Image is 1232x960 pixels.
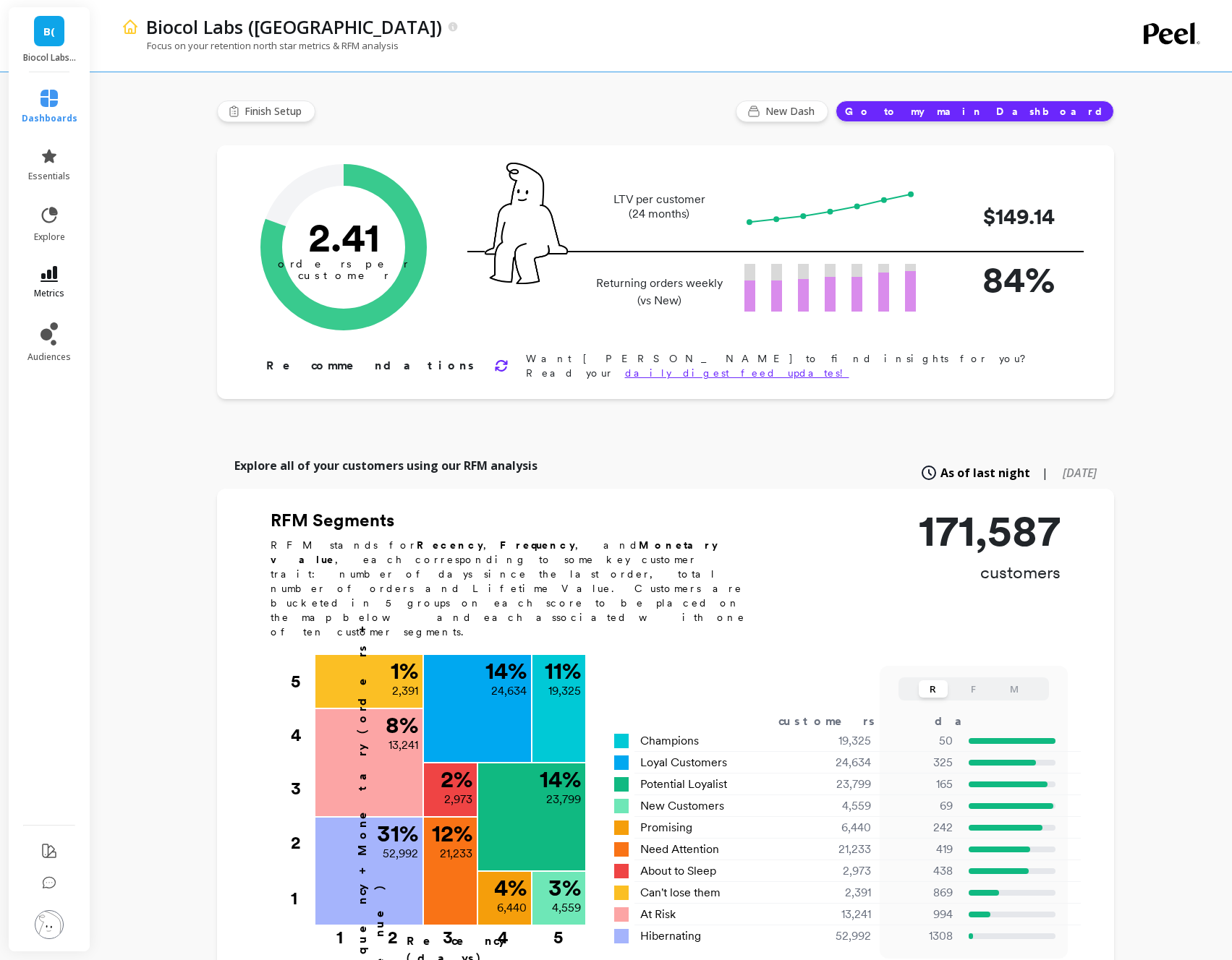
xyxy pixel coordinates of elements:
[1042,464,1048,481] span: |
[440,845,472,862] p: 21,233
[497,899,527,917] p: 6,440
[640,732,699,750] span: Champions
[765,104,819,119] span: New Dash
[485,163,568,284] img: pal seatted on line
[485,659,527,682] p: 14 %
[785,884,888,901] div: 2,391
[146,14,442,39] p: Biocol Labs (US)
[278,257,409,270] tspan: orders per
[889,819,953,836] p: 242
[640,841,719,858] span: Need Attention
[640,819,692,836] span: Promising
[640,884,721,901] span: Can't lose them
[217,100,315,122] button: Finish Setup
[540,768,581,791] p: 14 %
[919,680,948,698] button: R
[441,768,472,791] p: 2 %
[785,819,888,836] div: 6,440
[919,509,1061,552] p: 171,587
[365,926,420,940] div: 2
[22,113,77,124] span: dashboards
[35,910,64,939] img: profile picture
[889,927,953,945] p: 1308
[548,682,581,700] p: 19,325
[640,797,724,815] span: New Customers
[935,713,994,730] div: days
[785,732,888,750] div: 19,325
[778,713,896,730] div: customers
[939,252,1055,307] p: 84%
[785,841,888,858] div: 21,233
[546,791,581,808] p: 23,799
[500,539,575,551] b: Frequency
[420,926,475,940] div: 3
[889,862,953,880] p: 438
[785,776,888,793] div: 23,799
[592,275,727,309] p: Returning orders weekly (vs New)
[271,509,762,532] h2: RFM Segments
[785,797,888,815] div: 4,559
[545,659,581,682] p: 11 %
[785,754,888,771] div: 24,634
[297,269,389,282] tspan: customer
[291,655,314,708] div: 5
[959,680,988,698] button: F
[836,100,1114,122] button: Go to my main Dashboard
[291,708,314,762] div: 4
[291,816,314,870] div: 2
[889,797,953,815] p: 69
[889,906,953,923] p: 994
[785,927,888,945] div: 52,992
[494,876,527,899] p: 4 %
[592,192,727,221] p: LTV per customer (24 months)
[271,538,762,639] p: RFM stands for , , and , each corresponding to some key customer trait: number of days since the ...
[640,776,727,793] span: Potential Loyalist
[291,762,314,815] div: 3
[919,561,1061,584] p: customers
[531,926,585,940] div: 5
[388,737,418,754] p: 13,241
[889,884,953,901] p: 869
[475,926,531,940] div: 4
[43,23,55,40] span: B(
[1000,680,1029,698] button: M
[889,732,953,750] p: 50
[785,862,888,880] div: 2,973
[432,822,472,845] p: 12 %
[889,776,953,793] p: 165
[28,171,70,182] span: essentials
[34,231,65,243] span: explore
[383,845,418,862] p: 52,992
[310,926,370,940] div: 1
[526,351,1068,380] p: Want [PERSON_NAME] to find insights for you? Read your
[785,906,888,923] div: 13,241
[122,39,399,52] p: Focus on your retention north star metrics & RFM analysis
[27,351,71,363] span: audiences
[291,871,314,926] div: 1
[245,104,306,119] span: Finish Setup
[444,791,472,808] p: 2,973
[122,18,139,35] img: header icon
[377,822,418,845] p: 31 %
[640,754,727,771] span: Loyal Customers
[386,713,418,737] p: 8 %
[307,213,379,261] text: 2.41
[736,100,828,122] button: New Dash
[939,200,1055,233] p: $149.14
[391,659,418,682] p: 1 %
[1063,465,1097,481] span: [DATE]
[266,357,477,374] p: Recommendations
[23,52,76,64] p: Biocol Labs (US)
[392,682,418,700] p: 2,391
[640,927,701,945] span: Hibernating
[491,682,527,700] p: 24,634
[417,539,483,551] b: Recency
[940,464,1030,481] span: As of last night
[548,876,581,899] p: 3 %
[552,899,581,917] p: 4,559
[640,906,676,923] span: At Risk
[234,457,538,474] p: Explore all of your customers using our RFM analysis
[640,862,716,880] span: About to Sleep
[625,367,849,379] a: daily digest feed updates!
[889,754,953,771] p: 325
